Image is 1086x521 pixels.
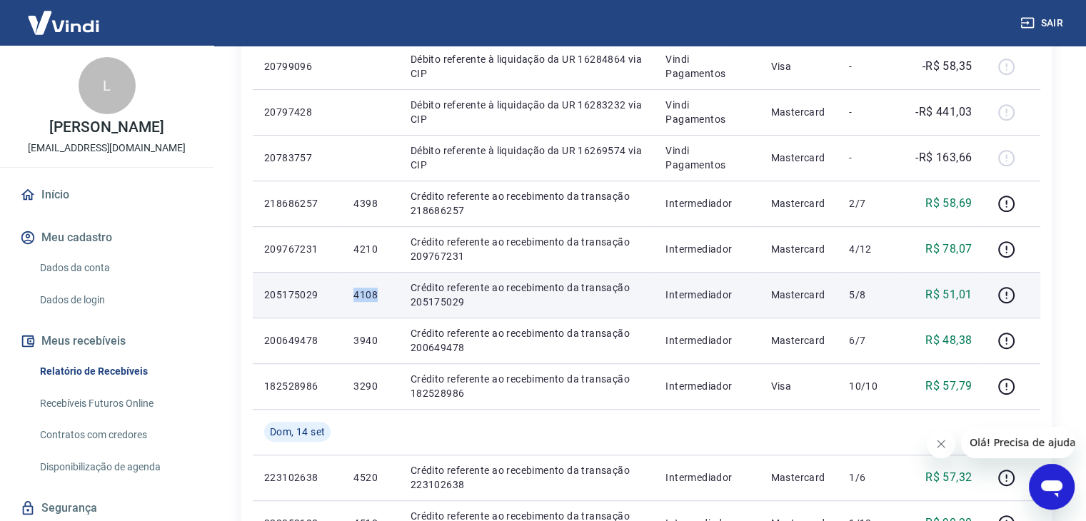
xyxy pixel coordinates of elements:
a: Disponibilização de agenda [34,452,196,482]
p: R$ 78,07 [925,241,972,258]
p: [PERSON_NAME] [49,120,164,135]
iframe: Mensagem da empresa [961,427,1075,458]
p: Mastercard [770,470,826,485]
p: -R$ 58,35 [922,58,972,75]
p: Crédito referente ao recebimento da transação 182528986 [411,372,643,400]
p: Débito referente à liquidação da UR 16283232 via CIP [411,98,643,126]
p: 200649478 [264,333,331,348]
p: Intermediador [665,196,748,211]
p: R$ 48,38 [925,332,972,349]
p: Mastercard [770,105,826,119]
p: 20797428 [264,105,331,119]
p: Débito referente à liquidação da UR 16284864 via CIP [411,52,643,81]
span: Dom, 14 set [270,425,325,439]
p: Mastercard [770,196,826,211]
p: 5/8 [849,288,891,302]
p: 10/10 [849,379,891,393]
p: Mastercard [770,288,826,302]
p: 1/6 [849,470,891,485]
p: Crédito referente ao recebimento da transação 205175029 [411,280,643,309]
p: Intermediador [665,470,748,485]
p: -R$ 441,03 [915,103,972,121]
p: - [849,105,891,119]
p: 3940 [353,333,387,348]
p: R$ 51,01 [925,286,972,303]
p: 223102638 [264,470,331,485]
button: Sair [1017,10,1069,36]
div: L [79,57,136,114]
a: Recebíveis Futuros Online [34,389,196,418]
p: Visa [770,379,826,393]
p: Vindi Pagamentos [665,98,748,126]
p: Intermediador [665,333,748,348]
p: Intermediador [665,288,748,302]
p: 2/7 [849,196,891,211]
p: Crédito referente ao recebimento da transação 218686257 [411,189,643,218]
p: 20783757 [264,151,331,165]
p: - [849,59,891,74]
p: Crédito referente ao recebimento da transação 200649478 [411,326,643,355]
iframe: Botão para abrir a janela de mensagens [1029,464,1075,510]
p: -R$ 163,66 [915,149,972,166]
p: 209767231 [264,242,331,256]
p: - [849,151,891,165]
p: R$ 57,79 [925,378,972,395]
p: R$ 58,69 [925,195,972,212]
p: Débito referente à liquidação da UR 16269574 via CIP [411,143,643,172]
p: 4210 [353,242,387,256]
p: 3290 [353,379,387,393]
p: 4520 [353,470,387,485]
p: Vindi Pagamentos [665,52,748,81]
p: Crédito referente ao recebimento da transação 223102638 [411,463,643,492]
p: [EMAIL_ADDRESS][DOMAIN_NAME] [28,141,186,156]
p: 20799096 [264,59,331,74]
p: Intermediador [665,242,748,256]
p: Mastercard [770,242,826,256]
a: Contratos com credores [34,420,196,450]
a: Dados da conta [34,253,196,283]
iframe: Fechar mensagem [927,430,955,458]
img: Vindi [17,1,110,44]
p: Mastercard [770,151,826,165]
p: 4398 [353,196,387,211]
p: Vindi Pagamentos [665,143,748,172]
p: 4/12 [849,242,891,256]
p: Crédito referente ao recebimento da transação 209767231 [411,235,643,263]
p: 6/7 [849,333,891,348]
p: Mastercard [770,333,826,348]
p: 4108 [353,288,387,302]
p: 205175029 [264,288,331,302]
p: 218686257 [264,196,331,211]
button: Meus recebíveis [17,325,196,357]
p: 182528986 [264,379,331,393]
a: Relatório de Recebíveis [34,357,196,386]
p: Visa [770,59,826,74]
span: Olá! Precisa de ajuda? [9,10,120,21]
a: Dados de login [34,285,196,315]
p: Intermediador [665,379,748,393]
p: R$ 57,32 [925,469,972,486]
a: Início [17,179,196,211]
button: Meu cadastro [17,222,196,253]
